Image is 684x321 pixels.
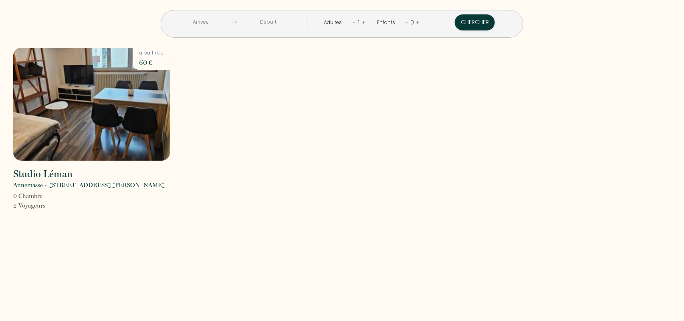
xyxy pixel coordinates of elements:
a: + [362,18,365,26]
input: Départ [238,14,299,30]
button: Chercher [455,14,495,30]
a: - [406,18,408,26]
p: 0 Chambre [13,191,45,201]
div: Adultes [324,19,345,26]
p: Annemasse - [STREET_ADDRESS][PERSON_NAME] [13,180,165,190]
img: guests [232,19,238,25]
a: + [416,18,420,26]
p: 2 Voyageur [13,201,45,210]
img: rental-image [13,48,170,161]
div: 1 [356,16,362,29]
p: à partir de [139,49,163,57]
div: 0 [408,16,416,29]
a: - [353,18,356,26]
div: Enfants [377,19,398,26]
p: 60 € [139,57,163,68]
iframe: Chat [650,285,678,315]
span: s [43,202,45,209]
input: Arrivée [170,14,232,30]
h2: Studio Léman [13,169,73,179]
